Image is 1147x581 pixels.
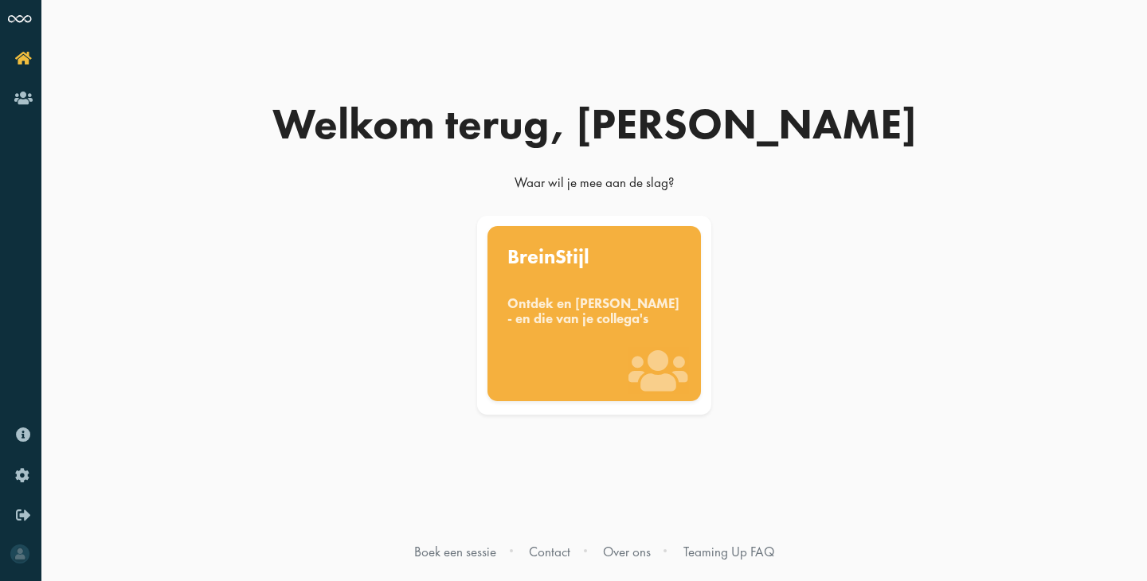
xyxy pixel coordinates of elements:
[474,216,715,415] a: BreinStijl Ontdek en [PERSON_NAME] - en die van je collega's
[683,543,774,560] a: Teaming Up FAQ
[212,103,977,146] div: Welkom terug, [PERSON_NAME]
[529,543,570,560] a: Contact
[212,174,977,199] div: Waar wil je mee aan de slag?
[507,296,681,327] div: Ontdek en [PERSON_NAME] - en die van je collega's
[507,247,681,267] div: BreinStijl
[603,543,651,560] a: Over ons
[414,543,496,560] a: Boek een sessie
